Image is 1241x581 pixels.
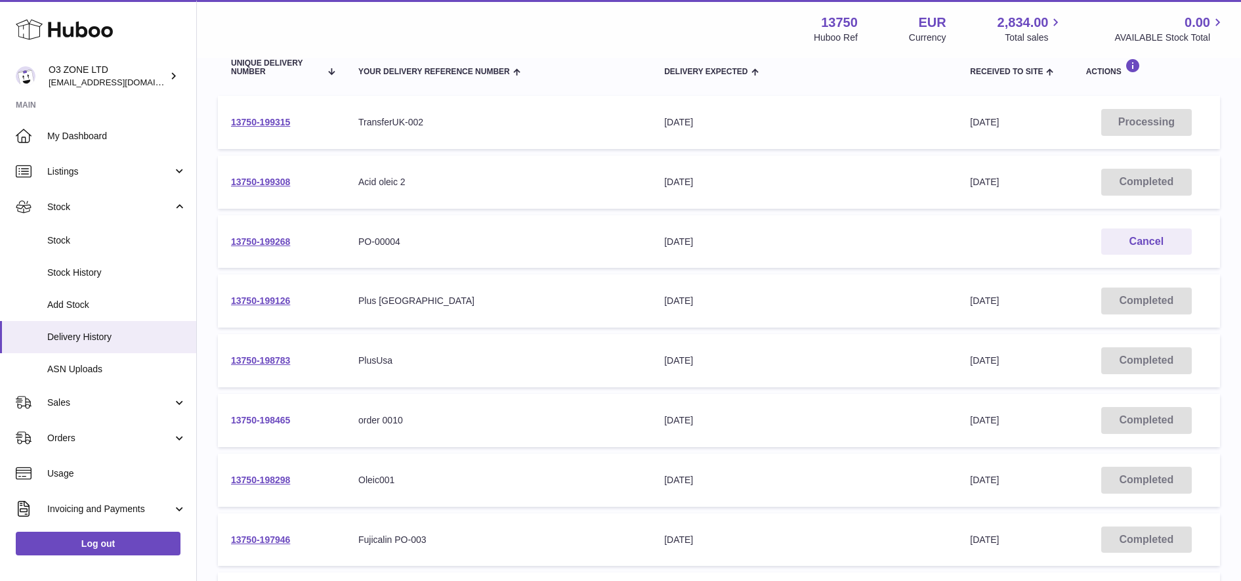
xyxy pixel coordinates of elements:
[358,355,638,367] div: PlusUsa
[231,177,290,187] a: 13750-199308
[49,64,167,89] div: O3 ZONE LTD
[664,414,944,427] div: [DATE]
[358,295,638,307] div: Plus [GEOGRAPHIC_DATA]
[47,201,173,213] span: Stock
[1086,58,1207,76] div: Actions
[664,116,944,129] div: [DATE]
[821,14,858,32] strong: 13750
[231,355,290,366] a: 13750-198783
[1114,32,1225,44] span: AVAILABLE Stock Total
[970,177,999,187] span: [DATE]
[918,14,946,32] strong: EUR
[1005,32,1063,44] span: Total sales
[231,475,290,485] a: 13750-198298
[358,176,638,188] div: Acid oleic 2
[47,331,186,343] span: Delivery History
[664,534,944,546] div: [DATE]
[970,534,999,545] span: [DATE]
[47,467,186,480] span: Usage
[970,68,1043,76] span: Received to Site
[47,165,173,178] span: Listings
[664,355,944,367] div: [DATE]
[49,77,193,87] span: [EMAIL_ADDRESS][DOMAIN_NAME]
[1101,228,1192,255] button: Cancel
[1114,14,1225,44] a: 0.00 AVAILABLE Stock Total
[16,66,35,86] img: hello@o3zoneltd.co.uk
[47,503,173,515] span: Invoicing and Payments
[358,534,638,546] div: Fujicalin PO-003
[814,32,858,44] div: Huboo Ref
[358,68,510,76] span: Your Delivery Reference Number
[358,474,638,486] div: Oleic001
[664,474,944,486] div: [DATE]
[664,68,747,76] span: Delivery Expected
[47,130,186,142] span: My Dashboard
[664,295,944,307] div: [DATE]
[358,236,638,248] div: PO-00004
[664,236,944,248] div: [DATE]
[16,532,180,555] a: Log out
[47,397,173,409] span: Sales
[358,414,638,427] div: order 0010
[1185,14,1210,32] span: 0.00
[231,295,290,306] a: 13750-199126
[970,117,999,127] span: [DATE]
[970,475,999,485] span: [DATE]
[970,355,999,366] span: [DATE]
[47,432,173,444] span: Orders
[358,116,638,129] div: TransferUK-002
[970,295,999,306] span: [DATE]
[47,363,186,376] span: ASN Uploads
[231,415,290,425] a: 13750-198465
[998,14,1064,44] a: 2,834.00 Total sales
[47,234,186,247] span: Stock
[970,415,999,425] span: [DATE]
[47,299,186,311] span: Add Stock
[998,14,1049,32] span: 2,834.00
[664,176,944,188] div: [DATE]
[231,534,290,545] a: 13750-197946
[909,32,946,44] div: Currency
[47,267,186,279] span: Stock History
[231,236,290,247] a: 13750-199268
[231,117,290,127] a: 13750-199315
[231,59,321,76] span: Unique Delivery Number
